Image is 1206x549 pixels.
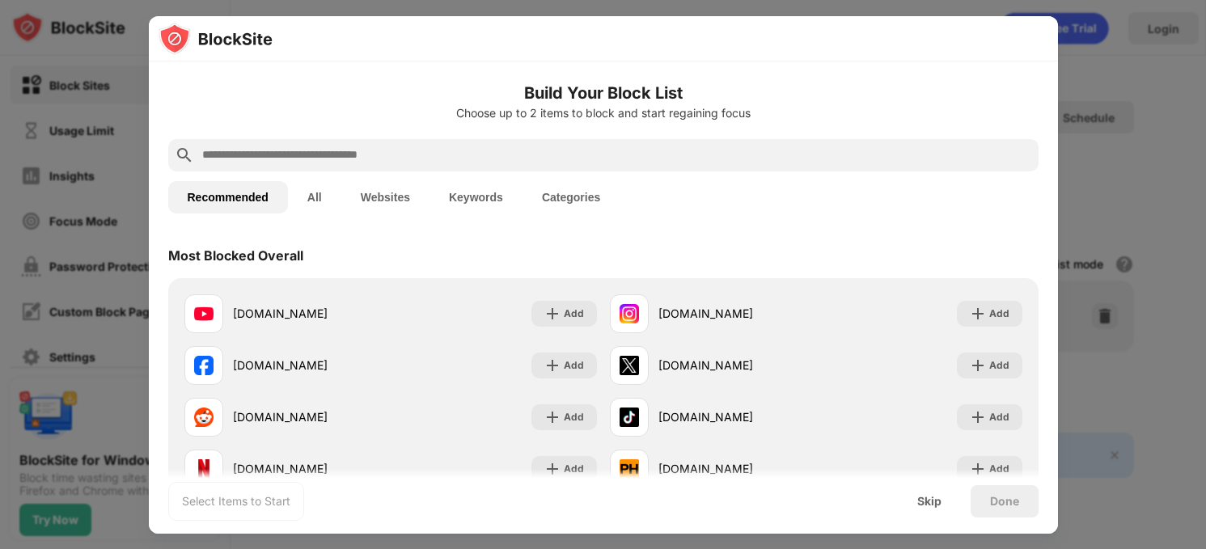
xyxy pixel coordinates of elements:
[233,357,391,374] div: [DOMAIN_NAME]
[168,81,1039,105] h6: Build Your Block List
[658,460,816,477] div: [DOMAIN_NAME]
[194,304,214,323] img: favicons
[989,357,1009,374] div: Add
[989,461,1009,477] div: Add
[523,181,620,213] button: Categories
[194,459,214,479] img: favicons
[341,181,430,213] button: Websites
[989,409,1009,425] div: Add
[182,493,290,509] div: Select Items to Start
[564,306,584,322] div: Add
[168,181,288,213] button: Recommended
[233,305,391,322] div: [DOMAIN_NAME]
[658,408,816,425] div: [DOMAIN_NAME]
[194,408,214,427] img: favicons
[917,495,942,508] div: Skip
[233,408,391,425] div: [DOMAIN_NAME]
[288,181,341,213] button: All
[620,356,639,375] img: favicons
[658,357,816,374] div: [DOMAIN_NAME]
[233,460,391,477] div: [DOMAIN_NAME]
[989,306,1009,322] div: Add
[620,408,639,427] img: favicons
[564,357,584,374] div: Add
[175,146,194,165] img: search.svg
[168,107,1039,120] div: Choose up to 2 items to block and start regaining focus
[620,304,639,323] img: favicons
[168,247,303,264] div: Most Blocked Overall
[159,23,273,55] img: logo-blocksite.svg
[620,459,639,479] img: favicons
[658,305,816,322] div: [DOMAIN_NAME]
[194,356,214,375] img: favicons
[990,495,1019,508] div: Done
[564,461,584,477] div: Add
[430,181,523,213] button: Keywords
[564,409,584,425] div: Add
